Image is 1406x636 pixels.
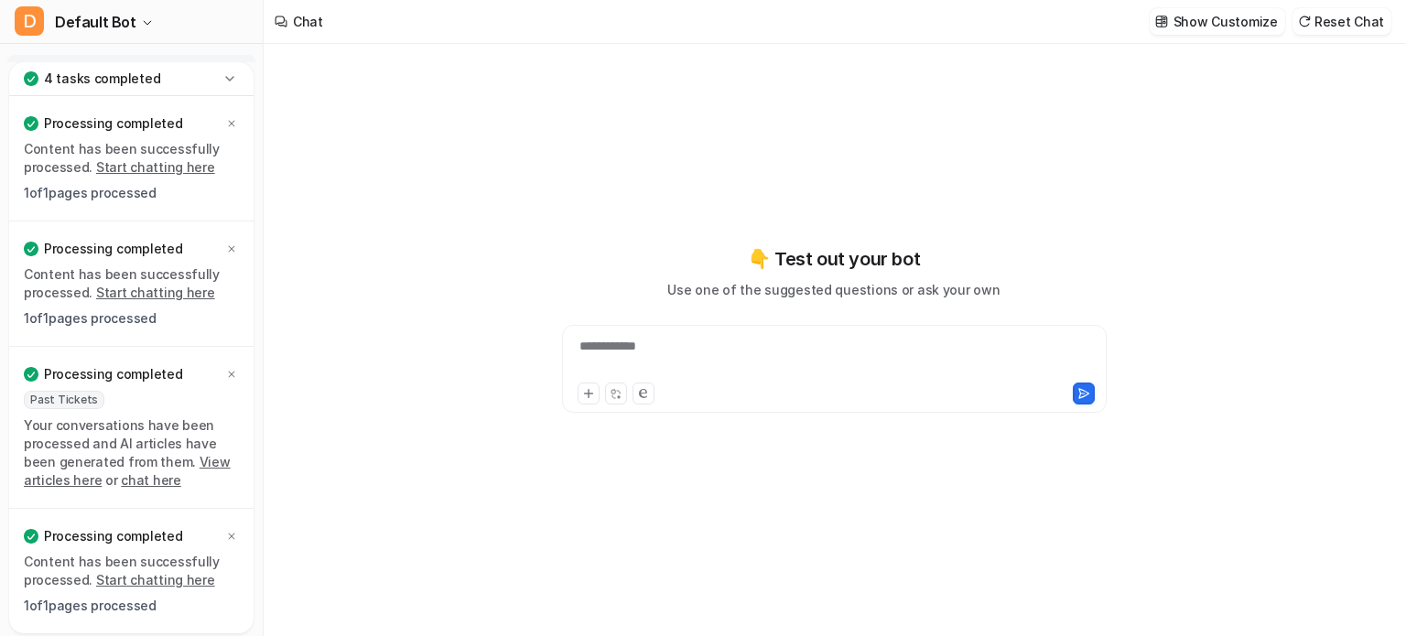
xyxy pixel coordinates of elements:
span: D [15,6,44,36]
span: Default Bot [55,9,136,35]
p: Your conversations have been processed and AI articles have been generated from them. or [24,416,239,490]
p: Content has been successfully processed. [24,140,239,177]
img: customize [1155,15,1168,28]
button: Show Customize [1150,8,1285,35]
a: View articles here [24,454,231,488]
p: Content has been successfully processed. [24,553,239,589]
p: 👇 Test out your bot [748,245,920,273]
p: 1 of 1 pages processed [24,309,239,328]
a: Start chatting here [96,159,215,175]
p: Processing completed [44,365,182,383]
p: Processing completed [44,240,182,258]
p: 1 of 1 pages processed [24,597,239,615]
p: Processing completed [44,527,182,545]
img: reset [1298,15,1311,28]
a: Chat [7,55,255,81]
p: Use one of the suggested questions or ask your own [667,280,1000,299]
p: 1 of 1 pages processed [24,184,239,202]
a: chat here [121,472,180,488]
div: Chat [293,12,323,31]
p: 4 tasks completed [44,70,160,88]
p: Show Customize [1173,12,1278,31]
a: Start chatting here [96,285,215,300]
p: Processing completed [44,114,182,133]
span: Past Tickets [24,391,104,409]
button: Reset Chat [1292,8,1391,35]
p: Content has been successfully processed. [24,265,239,302]
a: Start chatting here [96,572,215,587]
